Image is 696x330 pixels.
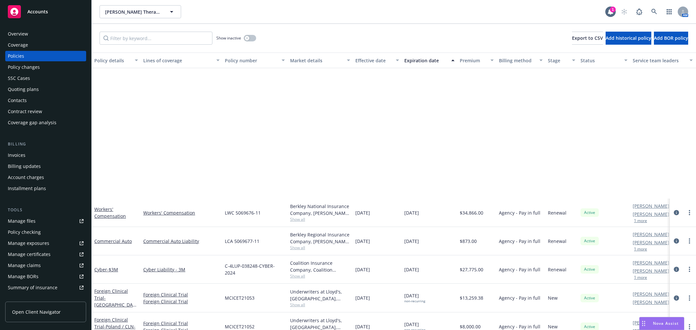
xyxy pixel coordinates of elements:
div: Policy details [94,57,131,64]
div: Berkley Regional Insurance Company, [PERSON_NAME] Corporation [290,231,350,245]
span: [DATE] [355,209,370,216]
button: Lines of coverage [141,52,222,68]
span: Renewal [548,266,566,273]
a: [PERSON_NAME] [633,202,669,209]
a: Manage claims [5,260,86,271]
a: Cyber [94,266,118,273]
span: Nova Assist [653,321,679,326]
span: [DATE] [355,323,370,330]
a: Foreign Clinical Trial [143,320,220,327]
span: - $3M [107,266,118,273]
button: 1 more [634,276,647,279]
span: Agency - Pay in full [499,323,540,330]
a: Workers' Compensation [94,206,126,219]
span: Show all [290,217,350,222]
a: circleInformation [673,265,680,273]
a: [PERSON_NAME] [633,291,669,297]
div: Policies [8,51,24,61]
span: Agency - Pay in full [499,294,540,301]
span: Show all [290,302,350,307]
span: Agency - Pay in full [499,266,540,273]
span: $27,775.00 [460,266,483,273]
span: [DATE] [355,294,370,301]
div: Billing updates [8,161,41,172]
div: Account charges [8,172,44,183]
span: [DATE] [404,238,419,245]
div: non-recurring [404,299,425,303]
a: [PERSON_NAME] [633,211,669,217]
span: Accounts [27,9,48,14]
div: Coverage gap analysis [8,117,56,128]
div: Manage claims [8,260,41,271]
span: MCICET21053 [225,294,255,301]
span: [DATE] [404,266,419,273]
button: Export to CSV [572,32,603,45]
span: Agency - Pay in full [499,238,540,245]
a: Manage certificates [5,249,86,260]
span: - [GEOGRAPHIC_DATA] / CLN-619-001 [94,295,136,315]
span: $13,259.38 [460,294,483,301]
span: Add historical policy [606,35,651,41]
a: Account charges [5,172,86,183]
a: Invoices [5,150,86,160]
div: Premium [460,57,487,64]
div: Policy checking [8,227,41,237]
span: Active [583,210,596,216]
span: Export to CSV [572,35,603,41]
span: New [548,294,558,301]
a: Workers' Compensation [143,209,220,216]
span: [DATE] [404,292,425,303]
a: [PERSON_NAME] [633,259,669,266]
div: Manage BORs [8,271,39,282]
div: Quoting plans [8,84,39,95]
button: Add BOR policy [654,32,688,45]
button: Policy details [92,52,141,68]
span: Show inactive [216,35,241,41]
div: Contract review [8,106,42,117]
span: Renewal [548,209,566,216]
input: Filter by keyword... [100,32,212,45]
a: [PERSON_NAME] [633,231,669,238]
a: Report a Bug [633,5,646,18]
a: Foreign Clinical Trial [143,298,220,305]
div: Policy number [225,57,278,64]
button: Policy number [222,52,287,68]
div: Billing method [499,57,535,64]
span: LWC 5069676-11 [225,209,261,216]
a: more [686,265,693,273]
a: Summary of insurance [5,282,86,293]
a: Policy checking [5,227,86,237]
div: Status [580,57,620,64]
span: Show all [290,245,350,250]
span: Show all [290,273,350,279]
a: Search [648,5,661,18]
a: Coverage [5,40,86,50]
a: more [686,237,693,245]
div: Effective date [355,57,392,64]
button: Premium [457,52,496,68]
a: circleInformation [673,237,680,245]
a: Manage files [5,216,86,226]
div: Invoices [8,150,25,160]
div: Billing [5,141,86,147]
a: Commercial Auto Liability [143,238,220,245]
a: Manage BORs [5,271,86,282]
div: Expiration date [404,57,447,64]
button: Billing method [496,52,545,68]
div: Service team leaders [633,57,686,64]
span: LCA 5069677-11 [225,238,259,245]
a: Switch app [663,5,676,18]
a: more [686,209,693,217]
span: New [548,323,558,330]
span: Active [583,266,596,272]
a: Foreign Clinical Trial [143,291,220,298]
span: [PERSON_NAME] Therapeutics, Inc. [105,8,162,15]
a: Commercial Auto [94,238,132,244]
span: Active [583,238,596,244]
span: $873.00 [460,238,477,245]
a: [PERSON_NAME] [633,267,669,274]
span: Open Client Navigator [12,308,61,315]
span: [DATE] [404,209,419,216]
a: Billing updates [5,161,86,172]
a: Contacts [5,95,86,106]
